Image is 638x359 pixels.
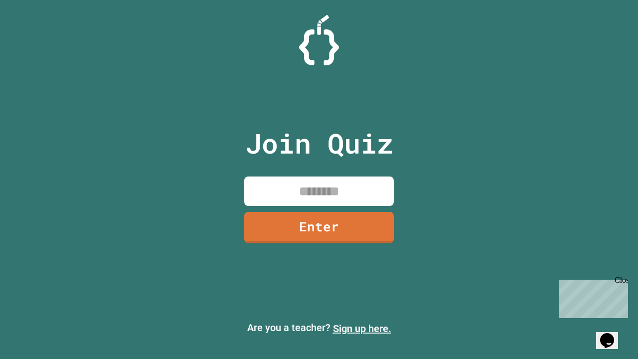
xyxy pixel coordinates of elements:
p: Are you a teacher? [8,320,630,336]
img: Logo.svg [299,15,339,65]
a: Enter [244,212,394,243]
p: Join Quiz [245,123,393,164]
iframe: chat widget [555,276,628,318]
iframe: chat widget [596,319,628,349]
a: Sign up here. [333,323,391,335]
div: Chat with us now!Close [4,4,69,63]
